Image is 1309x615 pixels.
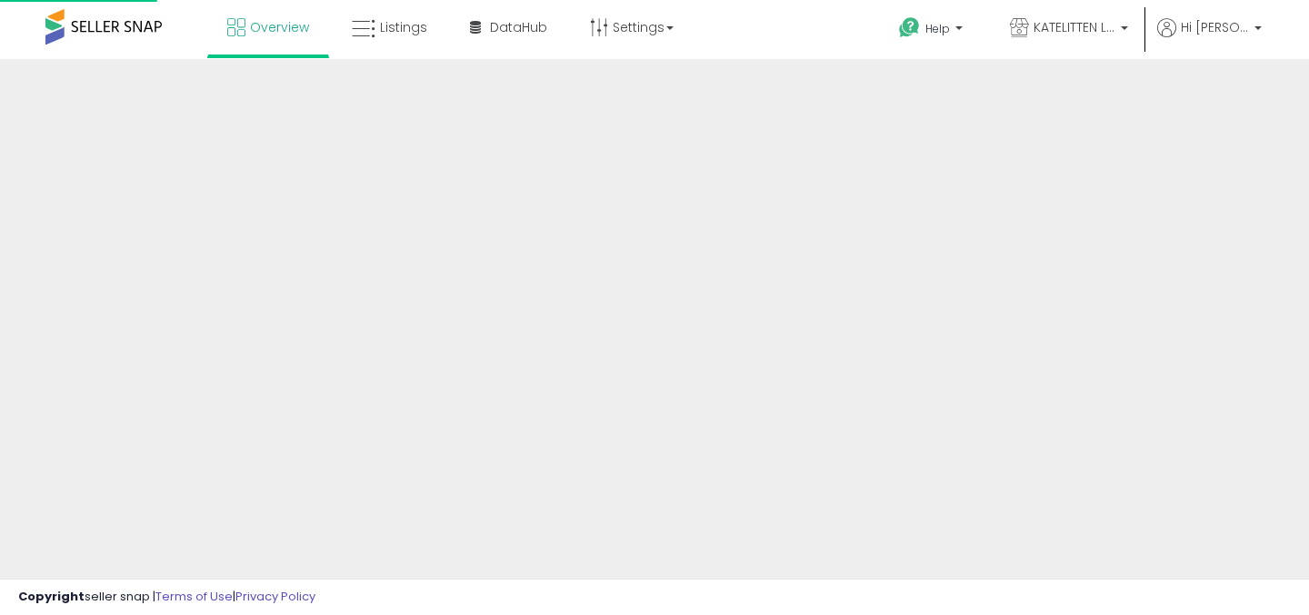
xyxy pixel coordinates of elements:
[18,588,85,605] strong: Copyright
[155,588,233,605] a: Terms of Use
[898,16,921,39] i: Get Help
[18,589,315,606] div: seller snap | |
[380,18,427,36] span: Listings
[884,3,981,59] a: Help
[1157,18,1262,59] a: Hi [PERSON_NAME]
[925,21,950,36] span: Help
[1181,18,1249,36] span: Hi [PERSON_NAME]
[250,18,309,36] span: Overview
[235,588,315,605] a: Privacy Policy
[490,18,547,36] span: DataHub
[1034,18,1115,36] span: KATELITTEN LLC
